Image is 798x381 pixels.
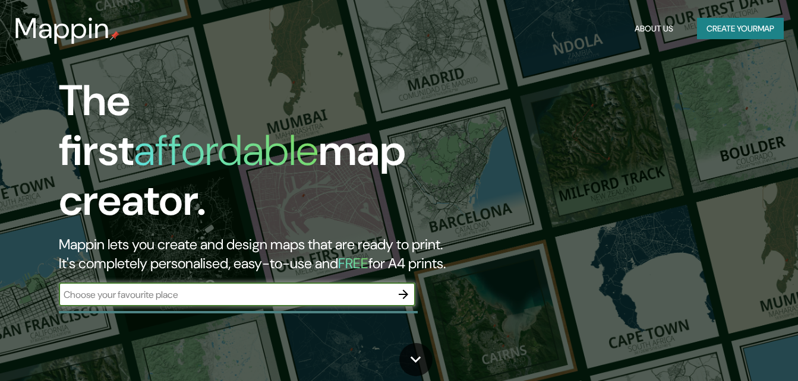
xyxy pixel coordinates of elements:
[134,123,318,178] h1: affordable
[338,254,368,272] h5: FREE
[14,12,110,45] h3: Mappin
[630,18,678,40] button: About Us
[110,31,119,40] img: mappin-pin
[697,18,784,40] button: Create yourmap
[59,76,458,235] h1: The first map creator.
[59,235,458,273] h2: Mappin lets you create and design maps that are ready to print. It's completely personalised, eas...
[59,288,392,301] input: Choose your favourite place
